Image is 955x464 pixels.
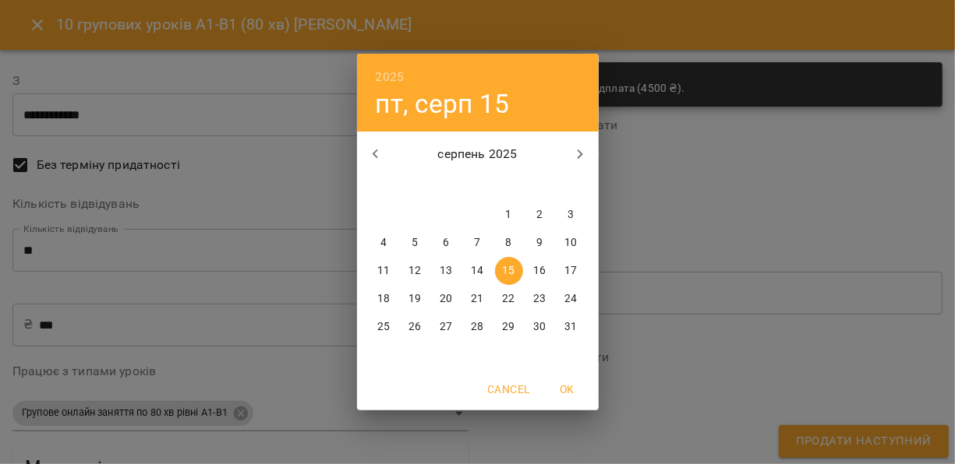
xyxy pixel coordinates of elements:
button: 24 [557,285,585,313]
span: чт [464,178,492,193]
button: 10 [557,229,585,257]
button: 30 [526,313,554,341]
button: 9 [526,229,554,257]
p: 18 [377,291,390,307]
p: 27 [440,319,452,335]
p: 1 [505,207,511,223]
p: 25 [377,319,390,335]
button: Cancel [481,375,536,403]
span: OK [549,380,586,399]
span: вт [401,178,430,193]
button: 16 [526,257,554,285]
button: 27 [433,313,461,341]
button: 31 [557,313,585,341]
p: 17 [564,263,577,279]
p: 15 [502,263,515,279]
p: 21 [471,291,483,307]
button: 25 [370,313,398,341]
button: 15 [495,257,523,285]
button: 2 [526,201,554,229]
span: ср [433,178,461,193]
p: 23 [533,291,546,307]
p: 12 [409,263,421,279]
p: 7 [474,235,480,251]
p: 28 [471,319,483,335]
p: 29 [502,319,515,335]
button: 3 [557,201,585,229]
button: 13 [433,257,461,285]
span: Cancel [487,380,529,399]
button: 29 [495,313,523,341]
button: 21 [464,285,492,313]
button: 7 [464,229,492,257]
button: 11 [370,257,398,285]
button: 12 [401,257,430,285]
button: 2025 [376,66,405,88]
button: 26 [401,313,430,341]
p: 26 [409,319,421,335]
span: пт [495,178,523,193]
p: 8 [505,235,511,251]
button: 5 [401,229,430,257]
p: 5 [412,235,418,251]
p: 22 [502,291,515,307]
button: 19 [401,285,430,313]
p: 19 [409,291,421,307]
p: 24 [564,291,577,307]
p: 31 [564,319,577,335]
p: 3 [568,207,574,223]
p: 14 [471,263,483,279]
span: сб [526,178,554,193]
button: 23 [526,285,554,313]
button: 14 [464,257,492,285]
span: пн [370,178,398,193]
button: 8 [495,229,523,257]
button: 18 [370,285,398,313]
p: 6 [443,235,449,251]
span: нд [557,178,585,193]
p: 10 [564,235,577,251]
p: 4 [380,235,387,251]
button: 4 [370,229,398,257]
p: 16 [533,263,546,279]
p: 9 [536,235,543,251]
button: 1 [495,201,523,229]
button: 22 [495,285,523,313]
p: 2 [536,207,543,223]
p: 20 [440,291,452,307]
button: 28 [464,313,492,341]
p: серпень 2025 [394,145,561,163]
p: 11 [377,263,390,279]
button: 17 [557,257,585,285]
button: 20 [433,285,461,313]
button: пт, серп 15 [376,88,510,120]
button: 6 [433,229,461,257]
p: 13 [440,263,452,279]
p: 30 [533,319,546,335]
button: OK [543,375,592,403]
